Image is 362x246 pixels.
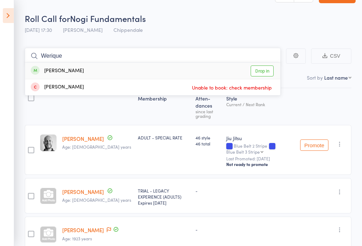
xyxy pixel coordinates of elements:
[62,226,104,234] a: [PERSON_NAME]
[113,26,143,33] span: Chippendale
[63,26,103,33] span: [PERSON_NAME]
[62,135,104,142] a: [PERSON_NAME]
[138,200,190,206] div: Expires [DATE]
[251,65,274,76] a: Drop in
[226,143,294,154] div: Blue Belt 2 Stripe
[193,91,223,122] div: Atten­dances
[138,188,190,206] div: TRIAL - LEGACY EXPERIENCE (ADULTS)
[311,48,351,64] button: CSV
[223,91,297,122] div: Style
[195,141,221,147] span: 46 total
[226,156,294,161] small: Last Promoted: [DATE]
[195,135,221,141] span: 46 style
[31,67,84,75] div: [PERSON_NAME]
[62,188,104,195] a: [PERSON_NAME]
[70,12,146,24] span: Nogi Fundamentals
[226,149,260,154] div: Blue Belt 3 Stripe
[62,235,92,241] span: Age: 1923 years
[226,102,294,107] div: Current / Next Rank
[62,144,131,150] span: Age: [DEMOGRAPHIC_DATA] years
[138,135,190,141] div: ADULT - SPECIAL RATE
[135,91,193,122] div: Membership
[324,74,348,81] div: Last name
[195,109,221,118] div: since last grading
[25,12,70,24] span: Roll Call for
[195,226,221,232] div: -
[195,188,221,194] div: -
[226,135,294,142] div: Jiu Jitsu
[31,83,84,91] div: [PERSON_NAME]
[62,197,131,203] span: Age: [DEMOGRAPHIC_DATA] years
[40,135,57,151] img: image1688462626.png
[25,48,281,64] input: Search by name
[300,139,328,151] button: Promote
[307,74,323,81] label: Sort by
[25,26,52,33] span: [DATE] 17:30
[226,161,294,167] div: Not ready to promote
[190,82,274,93] span: Unable to book: check membership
